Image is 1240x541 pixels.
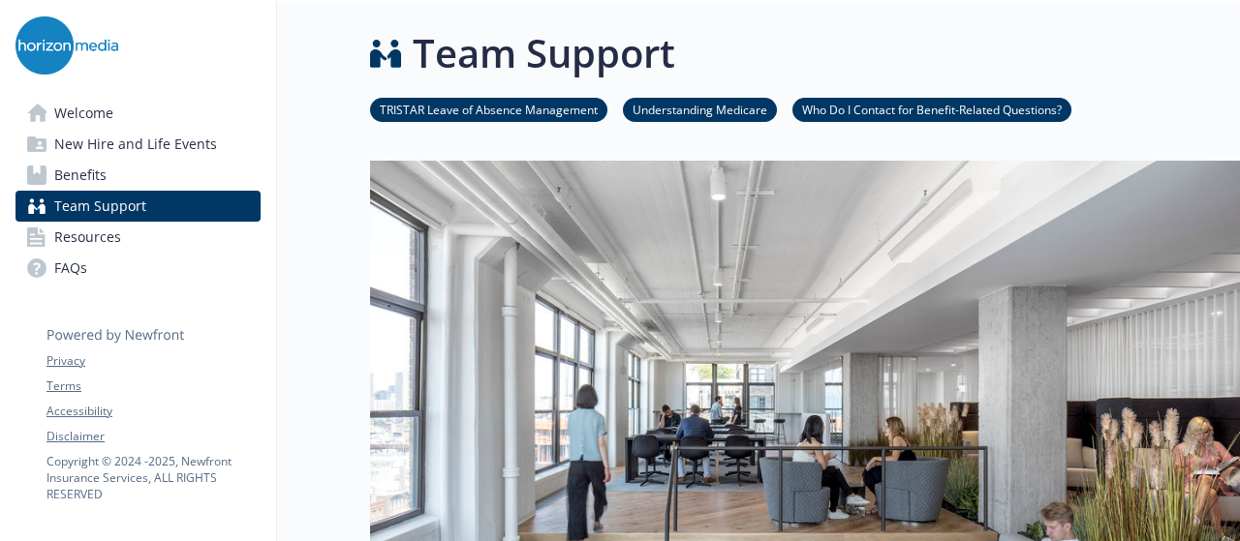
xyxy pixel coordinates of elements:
a: Welcome [15,98,261,129]
a: Benefits [15,160,261,191]
a: Disclaimer [46,428,260,445]
span: New Hire and Life Events [54,129,217,160]
h1: Team Support [413,24,675,82]
a: Privacy [46,352,260,370]
a: New Hire and Life Events [15,129,261,160]
span: Welcome [54,98,113,129]
span: Team Support [54,191,146,222]
a: Team Support [15,191,261,222]
a: TRISTAR Leave of Absence Management [370,100,607,118]
a: Who Do I Contact for Benefit-Related Questions? [792,100,1071,118]
a: Understanding Medicare [623,100,777,118]
a: Accessibility [46,403,260,420]
span: Benefits [54,160,107,191]
a: Resources [15,222,261,253]
p: Copyright © 2024 - 2025 , Newfront Insurance Services, ALL RIGHTS RESERVED [46,453,260,502]
span: FAQs [54,253,87,284]
a: Terms [46,377,260,395]
a: FAQs [15,253,261,284]
span: Resources [54,222,121,253]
